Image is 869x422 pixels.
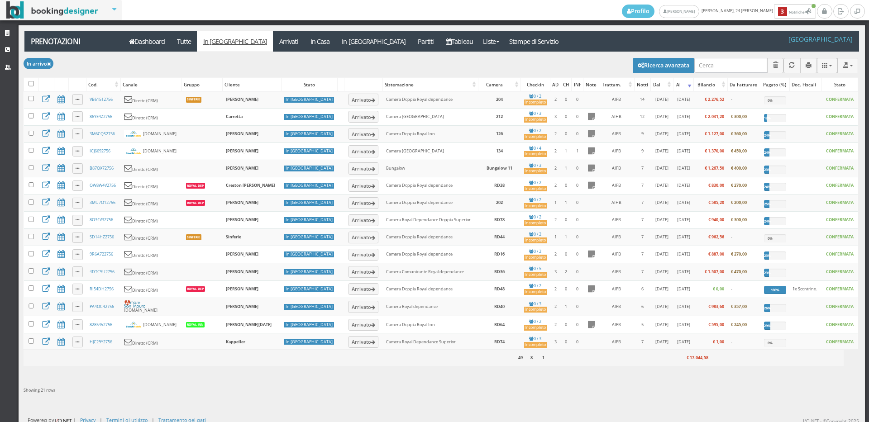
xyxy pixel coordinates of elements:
b: CONFERMATA [826,199,854,205]
b: royal inn [187,322,203,327]
a: Dashboard [123,31,171,52]
td: 2 [550,246,561,263]
td: [DATE] [650,142,673,160]
td: 0 [571,125,583,142]
div: Incompleto [524,342,547,348]
td: 7 [634,212,650,229]
div: Incompleto [524,325,547,331]
div: Incompleto [524,117,547,123]
a: 0 / 3Incompleto [524,336,547,348]
b: [PERSON_NAME] [226,217,258,223]
td: 14 [634,91,650,108]
td: [DATE] [650,212,673,229]
b: Bungalow 11 [487,165,512,171]
div: 23% [764,166,769,174]
td: - [728,91,761,108]
b: € 300,00 [731,114,747,119]
b: Sinferie [187,97,200,101]
td: Diretto (CRM) [121,91,182,108]
a: 82854V2756 [90,322,112,327]
button: Arrivato [349,145,379,157]
div: Incompleto [524,255,547,261]
td: [DATE] [673,125,694,142]
td: 1 [561,160,571,177]
div: Notti [635,78,650,91]
a: 0 / 2Incompleto [524,197,547,209]
div: 23% [764,251,769,260]
td: [DATE] [673,142,694,160]
td: 0 [561,108,571,125]
td: 12 [634,108,650,125]
div: Incompleto [524,307,547,313]
a: HJC29Y2756 [90,339,112,345]
td: [DATE] [650,108,673,125]
td: 2 [550,142,561,160]
div: In [GEOGRAPHIC_DATA] [284,114,334,120]
a: RI54DH2756 [90,286,114,292]
b: [PERSON_NAME] [226,131,258,137]
td: Camera Doppia Royal dependance [383,194,478,212]
td: 0 [571,194,583,212]
td: AIFB [599,263,635,280]
td: 0 [571,91,583,108]
td: 1 [571,142,583,160]
td: [DATE] [673,212,694,229]
td: [DATE] [673,108,694,125]
div: In [GEOGRAPHIC_DATA] [284,234,334,240]
td: 3 [550,263,561,280]
div: Stato [822,78,857,91]
b: € 270,00 [731,182,747,188]
b: Royal Dep [187,184,204,188]
td: [DATE] [650,177,673,194]
b: Royal Dep [187,287,204,291]
div: Incompleto [524,151,547,157]
div: Doc. Fiscali [790,78,822,91]
a: 0 / 3Incompleto [524,110,547,123]
td: Camera Comunicante Royal dependance [383,263,478,280]
div: Cod. [86,78,120,91]
b: CONFERMATA [826,165,854,171]
b: CONFERMATA [826,96,854,102]
div: Incompleto [524,186,547,192]
button: Aggiorna [783,58,800,73]
button: Arrivato [349,266,379,278]
a: 3MU7O12756 [90,199,115,205]
a: B87QX72756 [90,165,114,171]
img: bianchihotels.svg [124,130,143,138]
div: Incompleto [524,272,547,278]
td: 0 [571,263,583,280]
td: 2 [561,263,571,280]
b: € 830,00 [708,182,724,188]
b: € 300,00 [731,217,747,223]
b: [PERSON_NAME] [226,199,258,205]
button: 3Notifiche [774,4,816,19]
div: 25% [764,200,769,208]
a: 0 / 4Incompleto [524,145,547,157]
a: ICJ6692756 [90,148,110,154]
td: AIFB [599,177,635,194]
td: AIHB [599,108,635,125]
b: [PERSON_NAME] [226,148,258,154]
div: In [GEOGRAPHIC_DATA] [284,269,334,275]
button: Arrivato [349,336,379,348]
td: [DOMAIN_NAME] [121,142,182,160]
td: 1 [550,229,561,246]
td: Diretto (CRM) [121,108,182,125]
td: 1 [550,194,561,212]
td: [DATE] [673,160,694,177]
td: 2 [550,91,561,108]
button: Arrivato [349,232,379,243]
td: 1 [561,194,571,212]
td: [DATE] [650,246,673,263]
td: [DATE] [673,91,694,108]
b: CONFERMATA [826,251,854,257]
a: VB61512756 [90,96,113,102]
button: Arrivato [349,283,379,295]
td: [DATE] [673,246,694,263]
td: Diretto (CRM) [121,229,182,246]
a: 8O34V32756 [90,217,113,223]
a: 4DTC5U2756 [90,269,115,275]
b: € 1.370,00 [705,148,724,154]
div: 24% [764,148,769,156]
a: Stampe di Servizio [503,31,565,52]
